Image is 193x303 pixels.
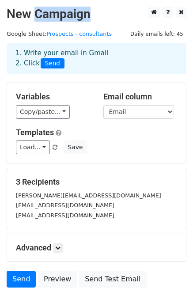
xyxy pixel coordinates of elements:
span: Daily emails left: 45 [127,29,186,39]
small: [EMAIL_ADDRESS][DOMAIN_NAME] [16,202,114,208]
a: Templates [16,128,54,137]
h5: Variables [16,92,90,102]
a: Load... [16,140,50,154]
a: Send Test Email [79,271,146,288]
a: Send [7,271,36,288]
a: Prospects - consultants [46,30,112,37]
div: 1. Write your email in Gmail 2. Click [9,48,184,68]
iframe: Chat Widget [149,261,193,303]
button: Save [64,140,87,154]
h5: 3 Recipients [16,177,177,187]
span: Send [41,58,64,69]
small: [EMAIL_ADDRESS][DOMAIN_NAME] [16,212,114,219]
h2: New Campaign [7,7,186,22]
a: Copy/paste... [16,105,70,119]
small: [PERSON_NAME][EMAIL_ADDRESS][DOMAIN_NAME] [16,192,161,199]
small: Google Sheet: [7,30,112,37]
h5: Advanced [16,243,177,253]
a: Preview [38,271,77,288]
a: Daily emails left: 45 [127,30,186,37]
h5: Email column [103,92,178,102]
